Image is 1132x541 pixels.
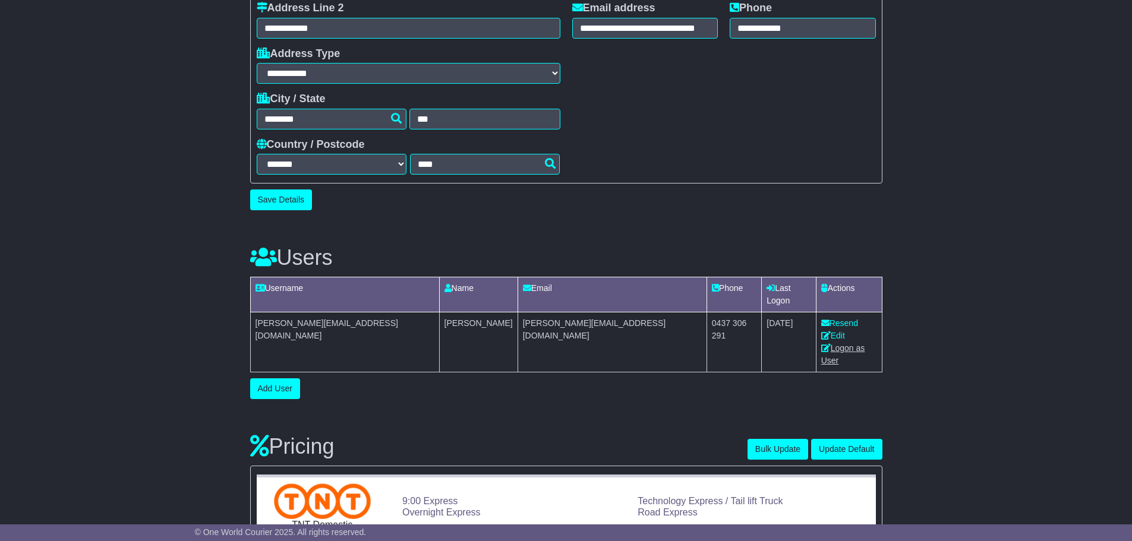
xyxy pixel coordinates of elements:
a: Resend [821,318,858,328]
td: Email [518,277,707,312]
label: Phone [730,2,772,15]
td: Name [439,277,518,312]
label: Email address [572,2,655,15]
a: Overnight Express [402,507,481,517]
td: 0437 306 291 [707,312,761,372]
a: Technology Express / Tail lift Truck [638,496,783,506]
h3: Pricing [250,435,748,458]
button: Save Details [250,189,313,210]
td: Last Logon [762,277,816,312]
label: Country / Postcode [257,138,365,151]
span: © One World Courier 2025. All rights reserved. [195,527,367,537]
button: Bulk Update [748,439,808,460]
a: Edit [821,331,845,340]
div: TNT Domestic [263,519,382,530]
td: Phone [707,277,761,312]
td: [PERSON_NAME] [439,312,518,372]
h3: Users [250,246,882,270]
label: Address Type [257,48,340,61]
td: [PERSON_NAME][EMAIL_ADDRESS][DOMAIN_NAME] [250,312,439,372]
td: Username [250,277,439,312]
a: 9:00 Express [402,496,458,506]
button: Add User [250,378,300,399]
label: Address Line 2 [257,2,344,15]
button: Update Default [811,439,882,460]
img: TNT Domestic [274,483,371,519]
a: Road Express [638,507,698,517]
td: Actions [816,277,882,312]
a: Logon as User [821,343,865,365]
label: City / State [257,93,326,106]
td: [DATE] [762,312,816,372]
td: [PERSON_NAME][EMAIL_ADDRESS][DOMAIN_NAME] [518,312,707,372]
